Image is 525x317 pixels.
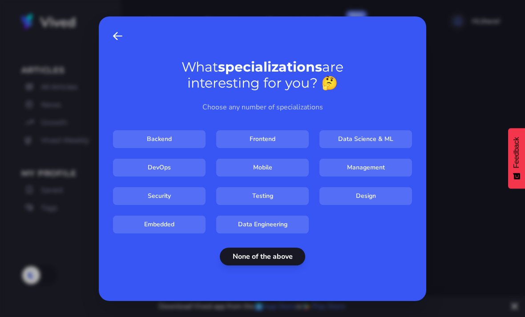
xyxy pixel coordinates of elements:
strong: specializations [218,59,322,75]
input: Management [319,159,412,177]
input: Backend [113,130,206,148]
input: Design [319,187,412,205]
span: Feedback [513,137,521,168]
button: None of the above [220,248,305,265]
input: Embedded [113,216,206,233]
input: Security [113,187,206,205]
h1: What are interesting for you? 🤔 [99,59,426,91]
input: Data Engineering [216,216,309,233]
p: Choose any number of specializations [99,102,426,112]
input: Mobile [216,159,309,177]
input: Testing [216,187,309,205]
button: Back [109,27,126,45]
button: Feedback - Show survey [508,128,525,189]
input: Frontend [216,130,309,148]
input: Data Science & ML [319,130,412,148]
input: DevOps [113,159,206,177]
